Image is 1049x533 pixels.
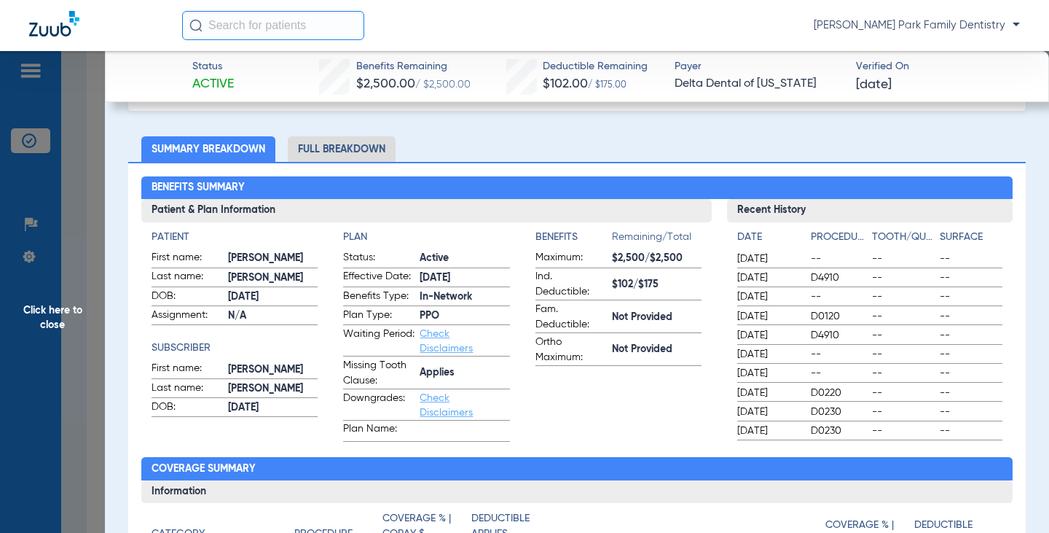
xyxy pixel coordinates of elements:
span: Plan Type: [343,308,415,325]
span: Status: [343,250,415,268]
li: Summary Breakdown [141,136,275,162]
span: [DATE] [737,289,798,304]
span: -- [940,366,1002,381]
span: [PERSON_NAME] [228,362,318,378]
span: Waiting Period: [343,327,415,356]
span: Ind. Deductible: [535,269,607,300]
span: Plan Name: [343,421,415,441]
app-breakdown-title: Date [737,230,798,250]
span: Delta Dental of [US_STATE] [675,75,844,93]
span: Benefits Remaining [356,59,471,74]
span: $2,500/$2,500 [612,251,702,266]
span: [DATE] [737,347,798,362]
span: -- [872,386,935,400]
span: [DATE] [737,328,798,343]
span: In-Network [420,289,509,305]
a: Check Disclaimers [420,329,473,354]
span: [PERSON_NAME] [228,271,318,286]
span: -- [872,424,935,438]
h4: Subscriber [152,341,318,356]
span: -- [940,405,1002,419]
span: [DATE] [737,424,798,438]
span: -- [940,271,1002,285]
span: [DATE] [228,400,318,416]
span: $102/$175 [612,277,702,292]
span: D0120 [811,309,866,324]
span: D4910 [811,328,866,343]
li: Full Breakdown [288,136,396,162]
span: -- [940,289,1002,304]
span: -- [811,366,866,381]
span: Not Provided [612,310,702,325]
span: [DATE] [228,289,318,305]
span: Effective Date: [343,269,415,287]
app-breakdown-title: Surface [940,230,1002,250]
span: -- [872,309,935,324]
span: Status [192,59,234,74]
span: Maximum: [535,250,607,268]
span: Active [420,251,509,266]
span: -- [872,347,935,362]
span: -- [872,271,935,285]
span: / $175.00 [588,81,626,90]
span: -- [811,252,866,266]
span: [PERSON_NAME] Park Family Dentistry [814,18,1020,33]
span: / $2,500.00 [415,79,471,90]
span: D4910 [811,271,866,285]
span: -- [811,347,866,362]
span: Fam. Deductible: [535,302,607,332]
app-breakdown-title: Tooth/Quad [872,230,935,250]
h3: Recent History [727,199,1013,222]
a: Check Disclaimers [420,393,473,418]
span: $102.00 [543,77,588,90]
h4: Patient [152,230,318,245]
span: -- [872,405,935,419]
span: D0230 [811,424,866,438]
img: Search Icon [189,19,203,32]
span: [DATE] [737,386,798,400]
input: Search for patients [182,11,364,40]
span: [DATE] [737,271,798,285]
h3: Patient & Plan Information [141,199,712,222]
span: [DATE] [737,366,798,381]
span: -- [872,366,935,381]
span: N/A [228,308,318,324]
h4: Date [737,230,798,245]
h2: Coverage Summary [141,457,1013,481]
span: DOB: [152,289,223,306]
span: [DATE] [737,309,798,324]
span: -- [940,347,1002,362]
span: -- [940,252,1002,266]
h4: Plan [343,230,509,245]
span: Assignment: [152,308,223,325]
span: D0230 [811,405,866,419]
span: Verified On [856,59,1025,74]
span: -- [872,289,935,304]
img: Zuub Logo [29,11,79,36]
span: Deductible Remaining [543,59,648,74]
span: Active [192,75,234,93]
span: First name: [152,361,223,378]
span: Applies [420,365,509,381]
span: [DATE] [737,405,798,419]
span: Ortho Maximum: [535,335,607,365]
span: Payer [675,59,844,74]
h4: Surface [940,230,1002,245]
span: D0220 [811,386,866,400]
span: Benefits Type: [343,289,415,306]
span: Downgrades: [343,391,415,420]
span: $2,500.00 [356,77,415,90]
span: -- [940,424,1002,438]
span: Not Provided [612,342,702,357]
app-breakdown-title: Procedure [811,230,866,250]
span: -- [872,328,935,343]
span: [DATE] [737,252,798,266]
h3: Information [141,481,1013,504]
span: Missing Tooth Clause: [343,358,415,389]
span: [DATE] [856,76,892,94]
span: -- [940,386,1002,400]
h4: Benefits [535,230,612,245]
span: [PERSON_NAME] [228,381,318,397]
